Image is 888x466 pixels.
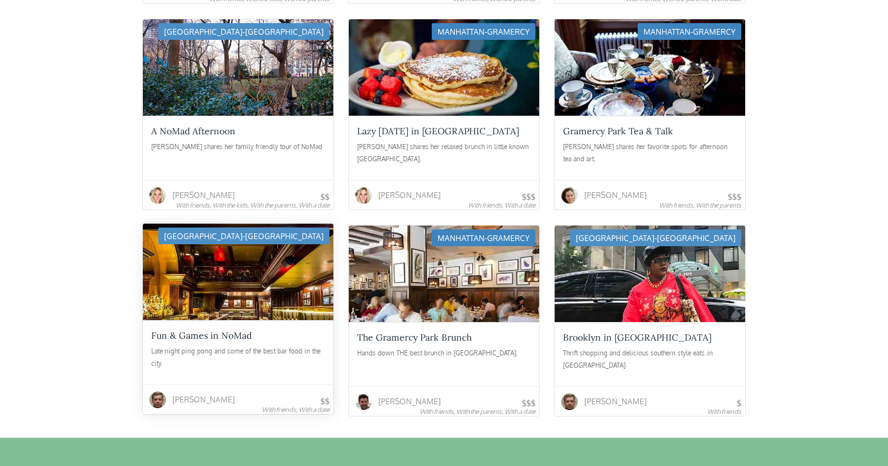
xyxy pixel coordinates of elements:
[151,345,325,371] div: Late night ping pong and some of the best bar food in the city.
[555,226,745,416] a: [GEOGRAPHIC_DATA]-[GEOGRAPHIC_DATA]Brooklyn in [GEOGRAPHIC_DATA]Thrift shopping and delicious sou...
[172,388,235,411] div: [PERSON_NAME]
[320,193,329,201] div: $$
[728,193,741,201] div: $$$
[320,398,329,406] div: $$
[151,330,252,341] div: Fun & Games in NoMad
[563,332,712,343] div: Brooklyn in [GEOGRAPHIC_DATA]
[563,141,737,166] div: [PERSON_NAME] shares her favorite spots for afternoon tea and art.
[584,390,647,413] div: [PERSON_NAME]
[378,390,441,413] div: [PERSON_NAME]
[432,229,535,246] div: Manhattan-Gramercy
[357,332,472,343] div: The Gramercy Park Brunch
[151,141,325,166] div: [PERSON_NAME] shares her family friendly tour of NoMad
[176,201,329,209] div: With friends, With the kids, With the parents, With a date
[357,125,519,137] div: Lazy [DATE] in [GEOGRAPHIC_DATA]
[638,23,741,40] div: Manhattan-Gramercy
[172,184,235,206] div: [PERSON_NAME]
[158,228,329,244] div: [GEOGRAPHIC_DATA]-[GEOGRAPHIC_DATA]
[468,201,535,209] div: With friends, With a date
[522,193,535,201] div: $$$
[563,347,737,373] div: Thrift shopping and delicious southern style eats..in [GEOGRAPHIC_DATA]
[420,408,535,415] div: With friends, With the parents, With a date
[563,125,673,137] div: Gramercy Park Tea & Talk
[143,19,333,210] a: [GEOGRAPHIC_DATA]-[GEOGRAPHIC_DATA]A NoMad Afternoon[PERSON_NAME] shares her family friendly tour...
[151,125,236,137] div: A NoMad Afternoon
[737,400,741,408] div: $
[522,400,535,408] div: $$$
[262,406,329,413] div: With friends, With a date
[659,201,741,209] div: With friends, With the parents
[143,224,333,414] a: [GEOGRAPHIC_DATA]-[GEOGRAPHIC_DATA]Fun & Games in NoMadLate night ping pong and some of the best ...
[555,19,745,210] a: Manhattan-GramercyGramercy Park Tea & Talk[PERSON_NAME] shares her favorite spots for afternoon t...
[378,184,441,206] div: [PERSON_NAME]
[158,23,329,40] div: [GEOGRAPHIC_DATA]-[GEOGRAPHIC_DATA]
[349,19,539,210] a: Manhattan-GramercyLazy [DATE] in [GEOGRAPHIC_DATA][PERSON_NAME] shares her relaxed brunch in litt...
[357,347,531,373] div: Hands down THE best brunch in [GEOGRAPHIC_DATA].
[357,141,531,166] div: [PERSON_NAME] shares her relaxed brunch in little known [GEOGRAPHIC_DATA].
[349,226,539,416] a: Manhattan-GramercyThe Gramercy Park BrunchHands down THE best brunch in [GEOGRAPHIC_DATA].[PERSON...
[584,184,647,206] div: [PERSON_NAME]
[707,408,741,415] div: With friends
[432,23,535,40] div: Manhattan-Gramercy
[570,229,741,246] div: [GEOGRAPHIC_DATA]-[GEOGRAPHIC_DATA]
